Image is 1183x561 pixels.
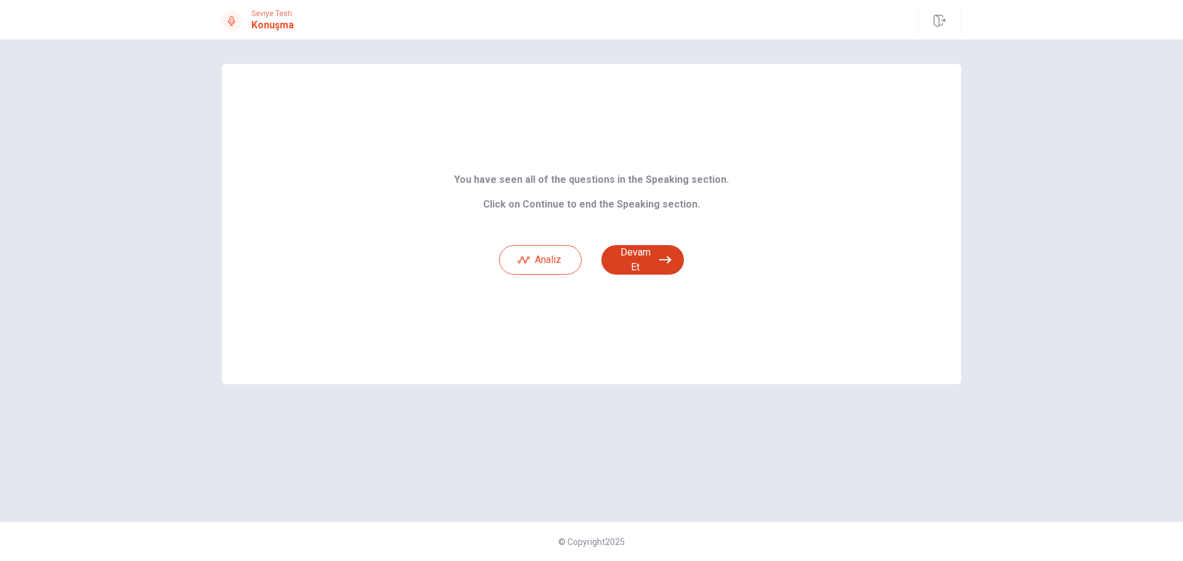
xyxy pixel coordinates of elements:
[251,18,294,33] h1: Konuşma
[558,537,625,547] span: © Copyright 2025
[454,174,729,210] b: You have seen all of the questions in the Speaking section. Click on Continue to end the Speaking...
[251,9,294,18] span: Seviye Testi
[499,245,582,275] button: Analiz
[601,245,684,275] button: Devam Et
